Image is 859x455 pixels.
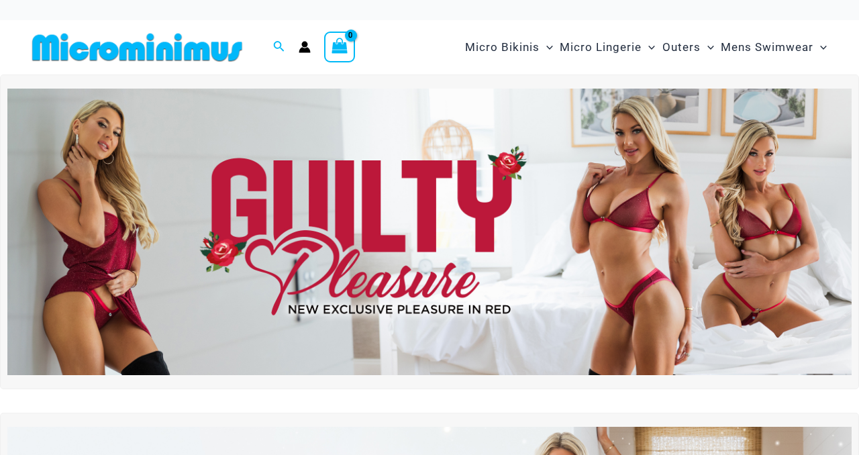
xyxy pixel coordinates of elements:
[662,30,701,64] span: Outers
[27,32,248,62] img: MM SHOP LOGO FLAT
[299,41,311,53] a: Account icon link
[717,27,830,68] a: Mens SwimwearMenu ToggleMenu Toggle
[642,30,655,64] span: Menu Toggle
[556,27,658,68] a: Micro LingerieMenu ToggleMenu Toggle
[460,25,832,70] nav: Site Navigation
[462,27,556,68] a: Micro BikinisMenu ToggleMenu Toggle
[540,30,553,64] span: Menu Toggle
[324,32,355,62] a: View Shopping Cart, empty
[273,39,285,56] a: Search icon link
[721,30,813,64] span: Mens Swimwear
[813,30,827,64] span: Menu Toggle
[7,89,852,376] img: Guilty Pleasures Red Lingerie
[659,27,717,68] a: OutersMenu ToggleMenu Toggle
[560,30,642,64] span: Micro Lingerie
[465,30,540,64] span: Micro Bikinis
[701,30,714,64] span: Menu Toggle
